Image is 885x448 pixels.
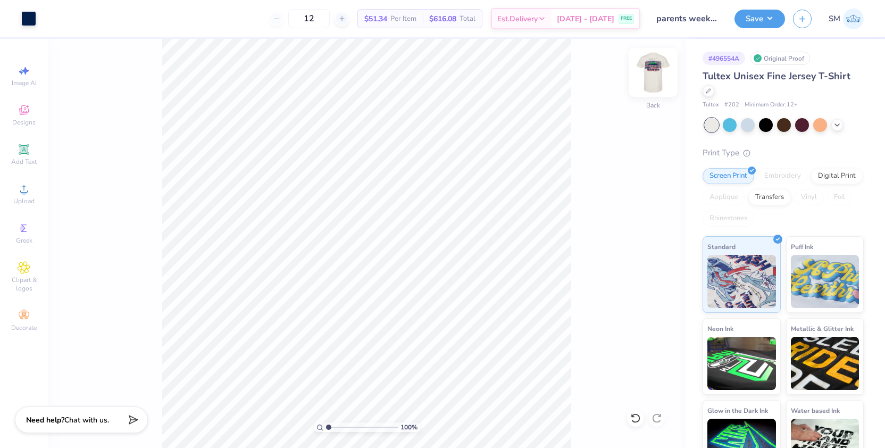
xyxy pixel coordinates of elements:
span: SM [829,13,840,25]
span: Tultex [703,101,719,110]
div: Vinyl [794,189,824,205]
div: Rhinestones [703,211,754,227]
span: Designs [12,118,36,127]
a: SM [829,9,864,29]
span: Minimum Order: 12 + [745,101,798,110]
span: Metallic & Glitter Ink [791,323,854,334]
span: Per Item [390,13,416,24]
img: Back [632,51,674,94]
span: Neon Ink [707,323,733,334]
div: Back [646,101,660,110]
span: Image AI [12,79,37,87]
span: Est. Delivery [497,13,538,24]
div: Embroidery [757,168,808,184]
img: Standard [707,255,776,308]
div: Transfers [748,189,791,205]
div: Applique [703,189,745,205]
div: Foil [827,189,852,205]
img: Sofia Maitz [843,9,864,29]
div: Digital Print [811,168,863,184]
span: Clipart & logos [5,276,43,293]
div: # 496554A [703,52,745,65]
span: 100 % [400,422,418,432]
div: Screen Print [703,168,754,184]
button: Save [734,10,785,28]
span: $51.34 [364,13,387,24]
img: Puff Ink [791,255,859,308]
div: Print Type [703,147,864,159]
span: Standard [707,241,736,252]
span: Glow in the Dark Ink [707,405,768,416]
span: Total [460,13,475,24]
input: Untitled Design [648,8,727,29]
span: Water based Ink [791,405,840,416]
span: Puff Ink [791,241,813,252]
img: Neon Ink [707,337,776,390]
span: Add Text [11,157,37,166]
strong: Need help? [26,415,64,425]
span: $616.08 [429,13,456,24]
img: Metallic & Glitter Ink [791,337,859,390]
span: Upload [13,197,35,205]
span: Tultex Unisex Fine Jersey T-Shirt [703,70,850,82]
span: # 202 [724,101,739,110]
span: Chat with us. [64,415,109,425]
span: Greek [16,236,32,245]
span: Decorate [11,323,37,332]
input: – – [288,9,330,28]
span: FREE [621,15,632,22]
div: Original Proof [750,52,810,65]
span: [DATE] - [DATE] [557,13,614,24]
